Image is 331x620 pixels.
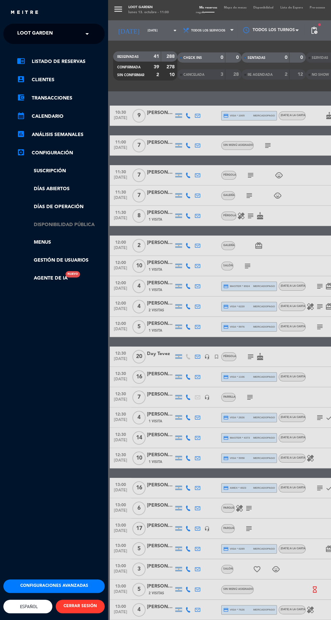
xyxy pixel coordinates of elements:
[17,221,105,229] a: Disponibilidad pública
[17,94,105,102] a: account_balance_walletTransacciones
[17,27,53,41] span: Loot Garden
[17,131,105,139] a: assessmentANÁLISIS SEMANALES
[17,203,105,211] a: Días de Operación
[17,57,25,65] i: chrome_reader_mode
[17,167,105,175] a: Suscripción
[10,10,39,15] img: MEITRE
[17,58,105,66] a: chrome_reader_modeListado de Reservas
[17,239,105,246] a: Menus
[17,130,25,138] i: assessment
[17,185,105,193] a: Días abiertos
[17,93,25,102] i: account_balance_wallet
[56,600,105,613] button: CERRAR SESIÓN
[17,75,25,83] i: account_box
[17,274,68,282] a: Agente de IANuevo
[18,604,38,609] span: Español
[17,257,105,264] a: Gestión de usuarios
[3,579,105,593] button: Configuraciones avanzadas
[17,148,25,156] i: settings_applications
[17,149,105,157] a: Configuración
[17,76,105,84] a: account_boxClientes
[66,271,80,278] div: Nuevo
[17,112,25,120] i: calendar_month
[17,112,105,120] a: calendar_monthCalendario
